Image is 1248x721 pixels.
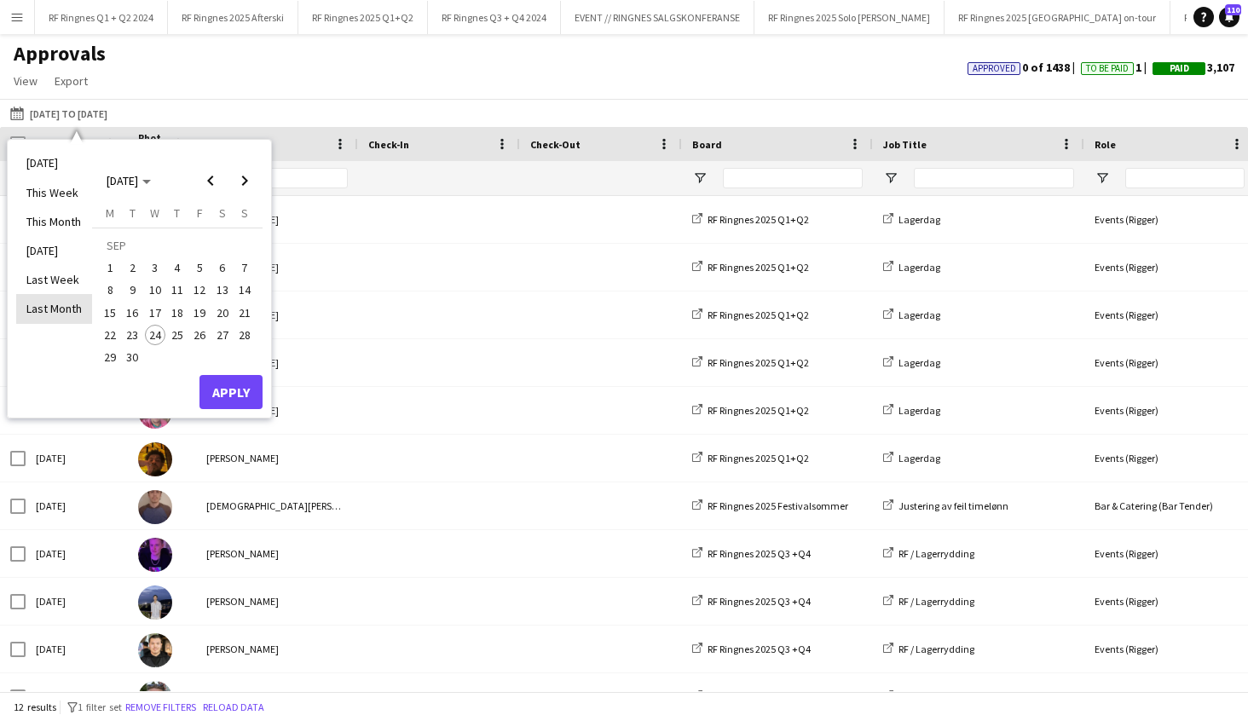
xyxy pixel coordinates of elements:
a: Lagerdag [883,356,940,369]
span: RF / Lagerrydding [898,690,974,703]
button: 15-09-2025 [99,302,121,324]
div: [PERSON_NAME] [196,244,358,291]
span: RF / Lagerrydding [898,595,974,608]
img: Thomas Woje [138,538,172,572]
button: Remove filters [122,698,199,717]
button: 11-09-2025 [166,279,188,301]
button: RF Ringnes 2025 Solo [PERSON_NAME] [754,1,945,34]
span: Job Title [883,138,927,151]
img: Yosef Adam [138,442,172,476]
a: RF Ringnes 2025 Q1+Q2 [692,452,809,464]
span: Approved [973,63,1016,74]
button: 25-09-2025 [166,324,188,346]
button: RF Ringnes 2025 [GEOGRAPHIC_DATA] on-tour [945,1,1170,34]
div: [PERSON_NAME] [196,626,358,672]
button: Reload data [199,698,268,717]
span: T [130,205,136,221]
a: Lagerdag [883,261,940,274]
input: Job Title Filter Input [914,168,1074,188]
td: SEP [99,234,256,257]
span: 16 [123,303,143,323]
span: RF Ringnes 2025 Q1+Q2 [708,452,809,464]
a: RF Ringnes 2025 Q1+Q2 [692,309,809,321]
div: [DEMOGRAPHIC_DATA][PERSON_NAME] [196,482,358,529]
div: [DATE] [26,578,128,625]
span: RF Ringnes 2025 Q1+Q2 [708,213,809,226]
button: 02-09-2025 [121,257,143,279]
span: Paid [1170,63,1189,74]
span: Lagerdag [898,261,940,274]
button: 13-09-2025 [211,279,233,301]
div: [DATE] [26,673,128,720]
button: 04-09-2025 [166,257,188,279]
button: RF Ringnes 2025 Afterski [168,1,298,34]
li: Last Week [16,265,92,294]
a: RF Ringnes 2025 Q3 +Q4 [692,690,811,703]
li: This Week [16,178,92,207]
span: T [174,205,180,221]
button: RF Ringnes Q1 + Q2 2024 [35,1,168,34]
div: [PERSON_NAME] [196,578,358,625]
span: 12 [189,280,210,301]
a: RF Ringnes 2025 Q1+Q2 [692,356,809,369]
a: RF / Lagerrydding [883,595,974,608]
button: 22-09-2025 [99,324,121,346]
button: 12-09-2025 [188,279,211,301]
a: Justering av feil timelønn [883,499,1008,512]
a: Lagerdag [883,452,940,464]
div: [PERSON_NAME] [196,339,358,386]
a: RF Ringnes 2025 Q3 +Q4 [692,643,811,655]
a: RF Ringnes 2025 Festivalsommer [692,499,848,512]
div: [DATE] [26,626,128,672]
div: [DATE] [26,530,128,577]
span: RF Ringnes 2025 Q3 +Q4 [708,547,811,560]
span: 3,107 [1153,60,1234,75]
button: 20-09-2025 [211,302,233,324]
img: Benjamin Knudstad [138,585,172,620]
div: [DATE] [26,435,128,482]
button: 18-09-2025 [166,302,188,324]
input: Name Filter Input [237,168,348,188]
button: EVENT // RINGNES SALGSKONFERANSE [561,1,754,34]
button: 03-09-2025 [144,257,166,279]
span: W [150,205,159,221]
span: Justering av feil timelønn [898,499,1008,512]
span: RF / Lagerrydding [898,547,974,560]
button: Open Filter Menu [1095,170,1110,186]
img: Philip Grebstad [138,681,172,715]
span: RF Ringnes 2025 Q3 +Q4 [708,643,811,655]
button: 16-09-2025 [121,302,143,324]
span: 30 [123,347,143,367]
a: Lagerdag [883,309,940,321]
li: [DATE] [16,148,92,177]
button: Apply [199,375,263,409]
span: RF Ringnes 2025 Q3 +Q4 [708,595,811,608]
button: 09-09-2025 [121,279,143,301]
button: 10-09-2025 [144,279,166,301]
span: RF Ringnes 2025 Q1+Q2 [708,261,809,274]
div: [PERSON_NAME] [196,530,358,577]
button: 06-09-2025 [211,257,233,279]
button: Open Filter Menu [692,170,708,186]
span: 14 [234,280,255,301]
span: View [14,73,38,89]
span: 13 [212,280,233,301]
button: 17-09-2025 [144,302,166,324]
span: 0 of 1438 [968,60,1081,75]
span: 20 [212,303,233,323]
button: 07-09-2025 [234,257,256,279]
div: [PERSON_NAME] [196,196,358,243]
button: RF Ringnes 2025 Q1+Q2 [298,1,428,34]
input: Board Filter Input [723,168,863,188]
button: Previous month [194,164,228,198]
span: 23 [123,325,143,345]
span: RF Ringnes 2025 Q1+Q2 [708,404,809,417]
span: 8 [100,280,120,301]
span: F [197,205,203,221]
span: 21 [234,303,255,323]
span: 1 filter set [78,701,122,713]
span: RF Ringnes 2025 Q1+Q2 [708,309,809,321]
span: Lagerdag [898,356,940,369]
span: Board [692,138,722,151]
span: 26 [189,325,210,345]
